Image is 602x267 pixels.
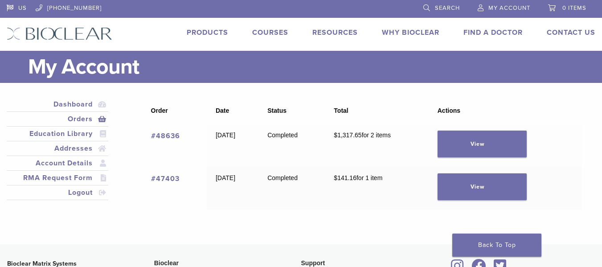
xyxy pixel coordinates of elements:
[438,107,460,114] span: Actions
[547,28,595,37] a: Contact Us
[438,131,527,157] a: View order 48636
[8,173,106,183] a: RMA Request Form
[438,173,527,200] a: View order 47403
[334,131,337,139] span: $
[151,131,180,140] a: View order number 48636
[334,174,356,181] span: 141.16
[8,128,106,139] a: Education Library
[8,143,106,154] a: Addresses
[216,107,229,114] span: Date
[8,158,106,168] a: Account Details
[334,174,337,181] span: $
[151,174,180,183] a: View order number 47403
[488,4,530,12] span: My Account
[325,124,429,167] td: for 2 items
[252,28,288,37] a: Courses
[216,174,235,181] time: [DATE]
[562,4,586,12] span: 0 items
[7,27,112,40] img: Bioclear
[151,107,168,114] span: Order
[301,259,325,267] span: Support
[8,99,106,110] a: Dashboard
[187,28,228,37] a: Products
[7,97,108,211] nav: Account pages
[382,28,439,37] a: Why Bioclear
[8,187,106,198] a: Logout
[258,124,325,167] td: Completed
[216,131,235,139] time: [DATE]
[312,28,358,37] a: Resources
[267,107,287,114] span: Status
[28,51,595,83] h1: My Account
[334,107,348,114] span: Total
[325,167,429,210] td: for 1 item
[8,114,106,124] a: Orders
[334,131,361,139] span: 1,317.65
[452,234,541,257] a: Back To Top
[463,28,523,37] a: Find A Doctor
[154,259,179,267] span: Bioclear
[435,4,460,12] span: Search
[258,167,325,210] td: Completed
